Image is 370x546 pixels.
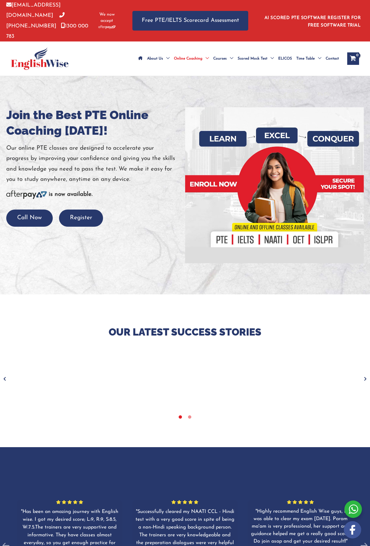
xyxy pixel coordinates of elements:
img: cropped-ew-logo [11,47,69,70]
a: [EMAIL_ADDRESS][DOMAIN_NAME] [6,2,61,18]
nav: Site Navigation: Main Menu [136,48,341,70]
a: ELICOS [276,48,294,70]
button: Call Now [6,210,53,227]
span: About Us [147,48,163,70]
a: Time TableMenu Toggle [294,48,323,70]
a: Register [59,215,103,221]
span: Menu Toggle [267,48,274,70]
img: Afterpay-Logo [6,191,47,199]
a: 1300 000 783 [6,23,88,39]
button: Previous [2,376,8,382]
a: AI SCORED PTE SOFTWARE REGISTER FOR FREE SOFTWARE TRIAL [264,16,361,28]
span: Time Table [296,48,315,70]
a: About UsMenu Toggle [145,48,172,70]
a: CoursesMenu Toggle [211,48,235,70]
span: Menu Toggle [163,48,170,70]
a: Free PTE/IELTS Scorecard Assessment [132,11,248,31]
span: Menu Toggle [227,48,233,70]
aside: Header Widget 1 [261,11,364,31]
img: white-facebook.png [344,521,361,539]
a: Online CoachingMenu Toggle [172,48,211,70]
a: Call Now [6,215,53,221]
button: Register [59,210,103,227]
button: Next [362,376,368,382]
a: Contact [323,48,341,70]
span: Courses [213,48,227,70]
div: Highly recommend English Wise guys, I was able to clear my exam [DATE]. Param ma'am is very profe... [251,508,350,545]
span: Menu Toggle [315,48,321,70]
span: We now accept [97,12,117,24]
img: Afterpay-Logo [98,25,116,29]
p: Our Latest Success Stories [6,326,364,339]
p: Our online PTE classes are designed to accelerate your progress by improving your confidence and ... [6,143,185,185]
span: Online Coaching [174,48,202,70]
a: [PHONE_NUMBER] [6,13,65,28]
span: Menu Toggle [202,48,209,70]
span: Contact [326,48,339,70]
a: Scored Mock TestMenu Toggle [235,48,276,70]
a: View Shopping Cart, empty [347,52,359,65]
h1: Join the Best PTE Online Coaching [DATE]! [6,107,185,138]
span: ELICOS [278,48,292,70]
b: is now available. [49,191,92,197]
span: Scored Mock Test [238,48,267,70]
